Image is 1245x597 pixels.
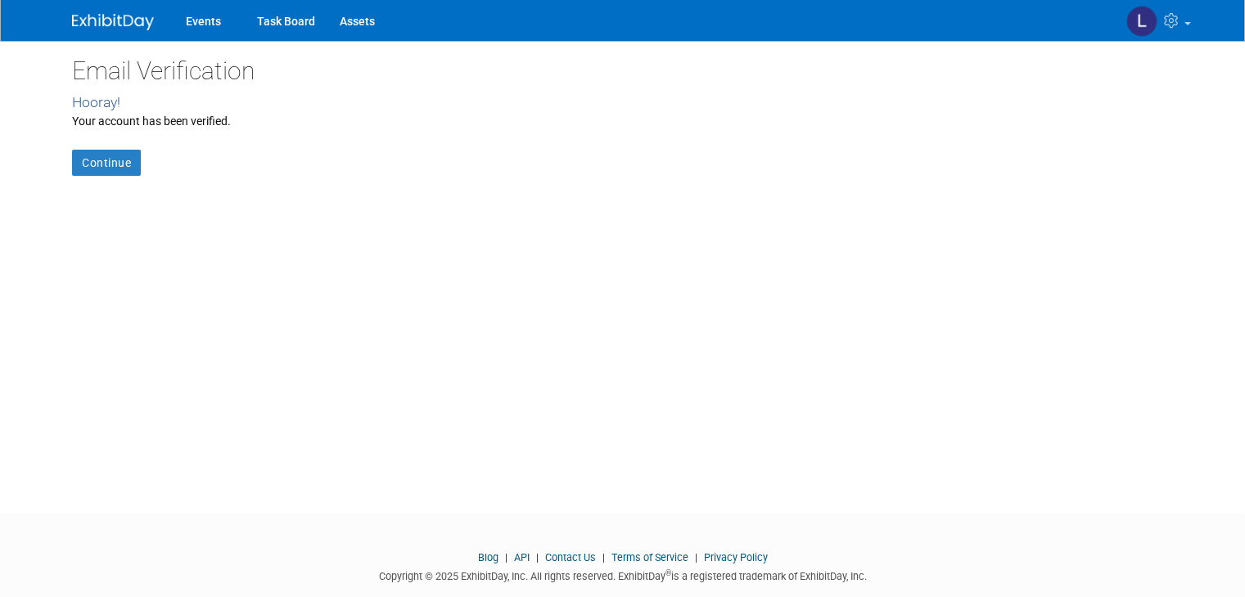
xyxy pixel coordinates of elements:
[611,551,688,563] a: Terms of Service
[72,14,154,30] img: ExhibitDay
[72,150,141,176] a: Continue
[72,92,1173,113] div: Hooray!
[545,551,596,563] a: Contact Us
[501,551,512,563] span: |
[72,113,1173,129] div: Your account has been verified.
[665,568,671,577] sup: ®
[704,551,768,563] a: Privacy Policy
[72,57,1173,84] h2: Email Verification
[532,551,543,563] span: |
[691,551,701,563] span: |
[598,551,609,563] span: |
[1126,6,1157,37] img: Lawrence Hampp
[478,551,498,563] a: Blog
[514,551,530,563] a: API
